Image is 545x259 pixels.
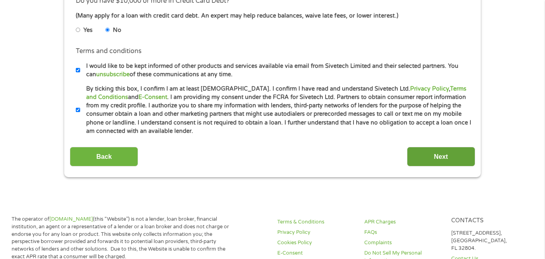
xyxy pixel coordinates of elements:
[138,94,167,101] a: E-Consent
[277,229,355,236] a: Privacy Policy
[83,26,93,35] label: Yes
[76,47,142,55] label: Terms and conditions
[113,26,121,35] label: No
[86,85,466,101] a: Terms and Conditions
[407,147,475,166] input: Next
[277,239,355,247] a: Cookies Policy
[364,218,442,226] a: APR Charges
[70,147,138,166] input: Back
[364,239,442,247] a: Complaints
[96,71,130,78] a: unsubscribe
[49,216,93,222] a: [DOMAIN_NAME]
[76,12,469,20] div: (Many apply for a loan with credit card debt. An expert may help reduce balances, waive late fees...
[451,229,529,252] p: [STREET_ADDRESS], [GEOGRAPHIC_DATA], FL 32804.
[277,249,355,257] a: E-Consent
[410,85,449,92] a: Privacy Policy
[451,217,529,225] h4: Contacts
[277,218,355,226] a: Terms & Conditions
[80,85,472,136] label: By ticking this box, I confirm I am at least [DEMOGRAPHIC_DATA]. I confirm I have read and unders...
[364,229,442,236] a: FAQs
[80,62,472,79] label: I would like to be kept informed of other products and services available via email from Sivetech...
